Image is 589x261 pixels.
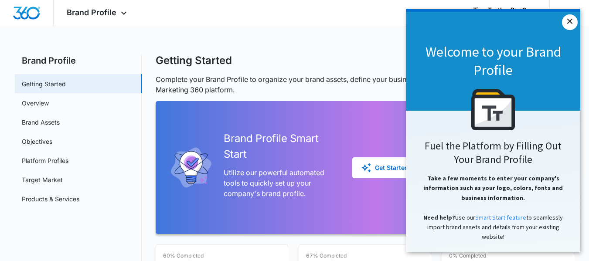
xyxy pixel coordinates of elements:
[163,252,204,260] p: 60% Completed
[449,252,486,260] p: 0% Completed
[9,130,166,157] h2: Fuel the Platform by Filling Out Your Brand Profile
[473,7,537,14] div: account name
[69,205,120,213] a: Smart Start feature
[352,157,417,178] button: Get Started
[67,8,116,17] span: Brand Profile
[22,79,66,88] a: Getting Started
[22,98,49,108] a: Overview
[224,167,338,199] p: Utilize our powerful automated tools to quickly set up your company's brand profile.
[17,205,49,213] span: Need help?
[15,54,142,67] h2: Brand Profile
[22,118,60,127] a: Brand Assets
[156,6,172,21] a: Close modal
[22,137,52,146] a: Objectives
[224,131,338,162] h2: Brand Profile Smart Start
[22,156,68,165] a: Platform Profiles
[22,194,79,203] a: Products & Services
[156,74,574,95] p: Complete your Brand Profile to organize your brand assets, define your business goals and take ad...
[22,175,63,184] a: Target Market
[17,166,157,193] span: Take a few moments to enter your company's information such as your logo, colors, fonts and busin...
[306,252,347,260] p: 67% Completed
[156,54,232,67] h1: Getting Started
[21,205,157,232] span: Use our to seamlessly import brand assets and details from your existing website!
[361,163,409,173] div: Get Started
